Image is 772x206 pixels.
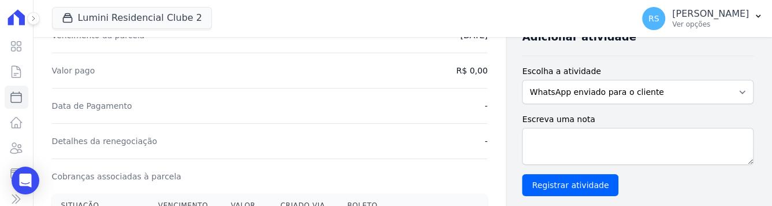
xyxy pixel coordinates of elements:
dd: - [484,100,487,112]
p: Ver opções [672,20,749,29]
div: Open Intercom Messenger [12,167,39,194]
button: Lumini Residencial Clube 2 [52,7,212,29]
dt: Data de Pagamento [52,100,132,112]
input: Registrar atividade [522,174,618,196]
p: [PERSON_NAME] [672,8,749,20]
dt: Cobranças associadas à parcela [52,171,181,182]
span: RS [648,14,659,23]
label: Escreva uma nota [522,113,754,126]
button: RS [PERSON_NAME] Ver opções [633,2,772,35]
dt: Detalhes da renegociação [52,135,158,147]
dt: Valor pago [52,65,95,76]
dd: - [484,135,487,147]
dd: R$ 0,00 [456,65,487,76]
label: Escolha a atividade [522,65,754,78]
